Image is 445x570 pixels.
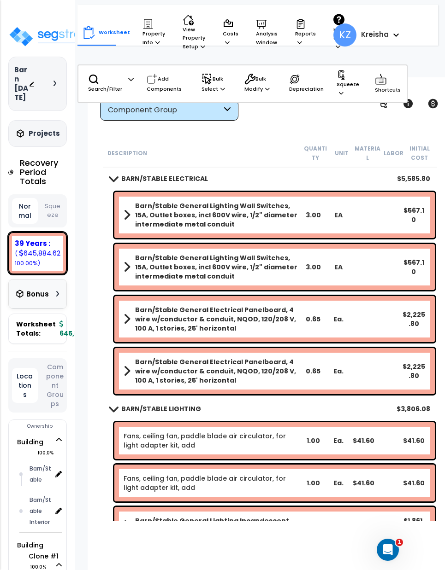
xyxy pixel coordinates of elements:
[402,478,426,488] div: $41.60
[147,74,188,93] p: Add Components
[124,474,300,492] a: Individual Item
[402,516,426,535] div: $1,861.44
[295,18,316,47] p: Reports
[183,14,205,51] p: View Property Setup
[20,158,67,186] h4: Recovery Period Totals
[397,174,430,183] div: $5,585.80
[12,368,38,403] button: Locations
[377,539,399,561] iframe: Intercom live chat
[333,14,351,51] p: Help Center
[59,320,97,338] b: 645,884.62
[402,258,426,276] div: $567.10
[402,436,426,445] div: $41.60
[402,206,426,224] div: $567.10
[37,448,62,459] span: 100.0%
[135,201,300,229] b: Barn/Stable General Lighting Wall Switches, 15A, Outlet boxes, incl 600V wire, 1/2" diameter inte...
[301,436,325,445] div: 1.00
[135,357,300,385] b: Barn/Stable General Electrical Panelboard, 4 wire w/conductor & conduit, NQOD, 120/208 V, 100 A, ...
[402,362,426,380] div: $2,225.80
[396,539,403,546] span: 1
[370,68,407,99] div: Shortcuts
[301,314,325,324] div: 0.65
[16,320,56,338] span: Worksheet Totals:
[326,436,350,445] div: Ea.
[384,150,403,157] small: Labor
[301,210,325,220] div: 3.00
[8,26,102,47] img: logo_pro_r.png
[124,516,300,535] a: Assembly Title
[304,145,327,162] small: Quantity
[121,404,201,413] b: BARN/STABLE LIGHTING
[99,28,130,37] p: Worksheet
[244,74,276,93] p: Bulk Modify
[223,18,238,47] p: Costs
[40,198,66,223] button: Squeeze
[326,366,350,376] div: Ea.
[27,494,52,528] div: Barn/Stable Interior
[326,478,350,488] div: Ea.
[301,478,325,488] div: 1.00
[351,436,375,445] div: $41.60
[135,305,300,333] b: Barn/Stable General Electrical Panelboard, 4 wire w/conductor & conduit, NQOD, 120/208 V, 100 A, ...
[17,437,43,447] a: Building 100.0%
[88,74,122,93] p: Search/Filter
[326,210,350,220] div: EA
[326,521,350,530] div: EA
[124,201,300,229] a: Assembly Title
[326,262,350,272] div: EA
[135,516,300,535] b: Barn/Stable General Lighting Incandescent Lighting, per Fixture 240W, Surface Mount
[402,310,426,328] div: $2,225.80
[355,145,380,162] small: Material
[124,357,300,385] a: Assembly Title
[335,150,349,157] small: Unit
[42,362,68,409] button: Component Groups
[301,521,325,530] div: 9.00
[27,463,52,485] div: Barn/Stable
[301,366,325,376] div: 0.65
[14,65,29,102] h3: Barn [DATE]
[15,250,40,267] small: 100.0%
[333,23,356,47] span: KZ
[19,248,60,258] div: 645,884.62
[202,74,232,93] p: Bulk Select
[124,253,300,281] a: Assembly Title
[108,105,222,116] div: Component Group
[142,69,193,98] div: Add Components
[337,70,362,97] p: Squeeze
[326,314,350,324] div: Ea.
[397,404,430,413] div: $3,806.08
[375,73,402,94] p: Shortcuts
[351,478,375,488] div: $41.60
[301,262,325,272] div: 3.00
[107,150,147,157] small: Description
[27,421,66,432] div: Ownership
[29,129,60,138] h3: Projects
[284,69,329,98] div: Depreciation
[409,145,430,162] small: Initial Cost
[17,541,59,561] a: Building Clone #1 100.0%
[121,174,208,183] b: BARN/STABLE ELECTRICAL
[142,18,165,47] p: Property Info
[361,29,389,39] b: Kreisha
[12,198,38,224] button: Normal
[289,74,324,93] p: Depreciation
[26,291,49,298] h3: Bonus
[124,431,300,450] a: Individual Item
[15,238,50,248] b: 39 Years :
[124,305,300,333] a: Assembly Title
[256,18,278,47] p: Analysis Window
[135,253,300,281] b: Barn/Stable General Lighting Wall Switches, 15A, Outlet boxes, incl 600V wire, 1/2" diameter inte...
